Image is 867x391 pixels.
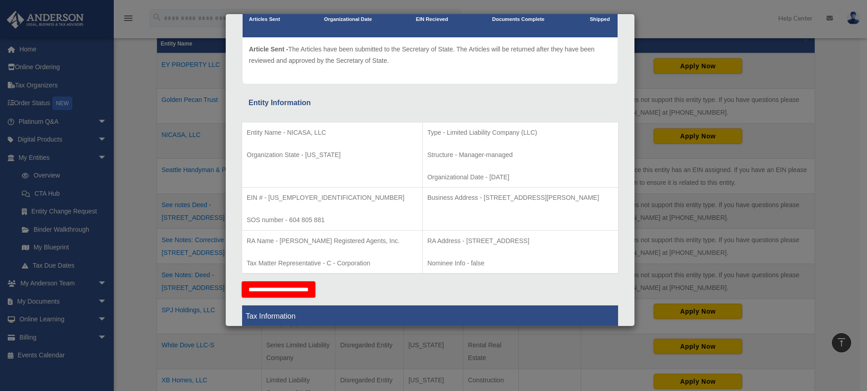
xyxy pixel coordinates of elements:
p: Type - Limited Liability Company (LLC) [427,127,613,138]
p: Tax Matter Representative - C - Corporation [247,258,418,269]
p: RA Address - [STREET_ADDRESS] [427,235,613,247]
p: EIN # - [US_EMPLOYER_IDENTIFICATION_NUMBER] [247,192,418,203]
p: EIN Recieved [416,15,448,24]
p: Documents Complete [492,15,544,24]
span: Article Sent - [249,46,288,53]
p: Structure - Manager-managed [427,149,613,161]
p: RA Name - [PERSON_NAME] Registered Agents, Inc. [247,235,418,247]
p: Nominee Info - false [427,258,613,269]
p: Organizational Date - [DATE] [427,172,613,183]
th: Tax Information [242,305,619,328]
p: Articles Sent [249,15,280,24]
div: Entity Information [248,96,612,109]
p: Business Address - [STREET_ADDRESS][PERSON_NAME] [427,192,613,203]
p: Shipped [588,15,611,24]
p: Organization State - [US_STATE] [247,149,418,161]
p: The Articles have been submitted to the Secretary of State. The Articles will be returned after t... [249,44,611,66]
p: Entity Name - NICASA, LLC [247,127,418,138]
p: SOS number - 604 805 881 [247,214,418,226]
p: Organizational Date [324,15,372,24]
